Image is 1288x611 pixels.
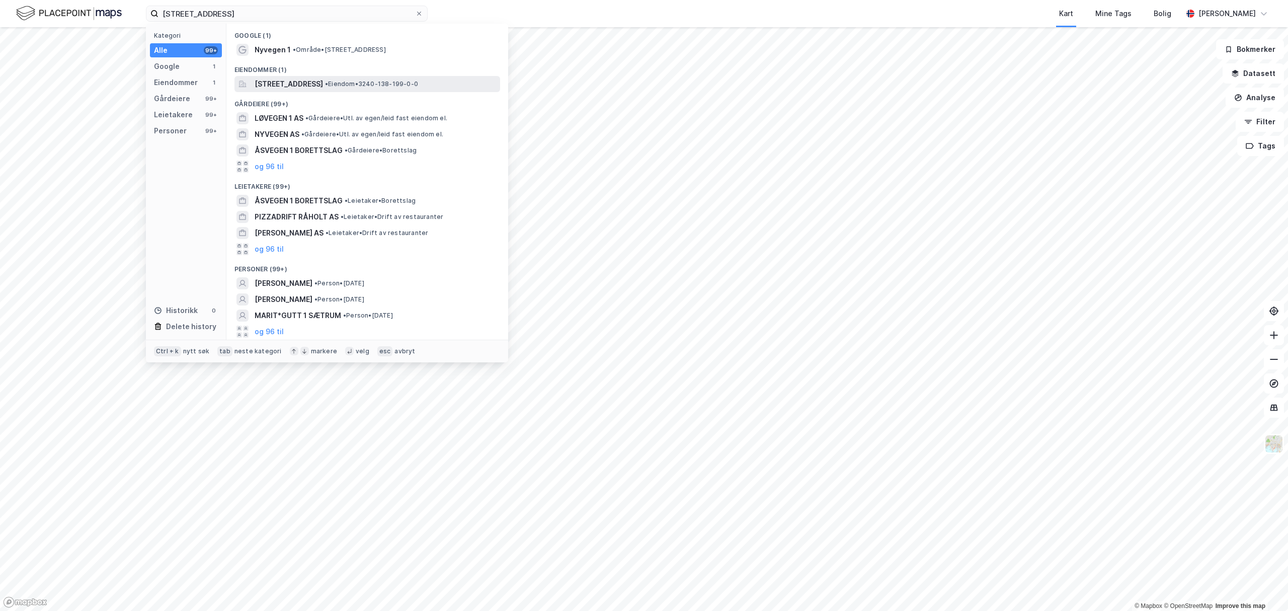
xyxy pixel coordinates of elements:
a: Improve this map [1216,602,1265,609]
button: Analyse [1226,88,1284,108]
div: Leietakere (99+) [226,175,508,193]
div: avbryt [394,347,415,355]
span: Eiendom • 3240-138-199-0-0 [325,80,418,88]
span: MARIT*GUTT 1 SÆTRUM [255,310,341,322]
div: markere [311,347,337,355]
span: Gårdeiere • Utl. av egen/leid fast eiendom el. [301,130,443,138]
span: • [314,279,317,287]
span: Person • [DATE] [314,295,364,303]
span: NYVEGEN AS [255,128,299,140]
span: [STREET_ADDRESS] [255,78,323,90]
span: • [325,80,328,88]
span: Person • [DATE] [314,279,364,287]
button: og 96 til [255,243,284,255]
div: Eiendommer [154,77,198,89]
span: • [326,229,329,237]
img: Z [1264,434,1283,453]
span: Gårdeiere • Utl. av egen/leid fast eiendom el. [305,114,447,122]
div: [PERSON_NAME] [1198,8,1256,20]
div: 1 [210,62,218,70]
span: [PERSON_NAME] [255,293,312,306]
div: Ctrl + k [154,346,181,356]
div: Kontrollprogram for chat [1238,563,1288,611]
span: Gårdeiere • Borettslag [345,146,417,155]
span: • [341,213,344,220]
button: Tags [1237,136,1284,156]
div: nytt søk [183,347,210,355]
div: Kategori [154,32,222,39]
div: Google [154,60,180,72]
button: og 96 til [255,161,284,173]
a: OpenStreetMap [1164,602,1213,609]
button: Datasett [1223,63,1284,84]
div: Personer (99+) [226,257,508,275]
span: • [343,312,346,319]
button: Bokmerker [1216,39,1284,59]
div: Historikk [154,304,198,317]
span: PIZZADRIFT RÅHOLT AS [255,211,339,223]
iframe: Chat Widget [1238,563,1288,611]
div: 99+ [204,127,218,135]
div: 99+ [204,95,218,103]
div: Leietakere [154,109,193,121]
div: Bolig [1154,8,1171,20]
div: 1 [210,79,218,87]
span: • [314,295,317,303]
div: Kart [1059,8,1073,20]
img: logo.f888ab2527a4732fd821a326f86c7f29.svg [16,5,122,22]
div: Google (1) [226,24,508,42]
span: • [293,46,296,53]
div: Eiendommer (1) [226,58,508,76]
div: Mine Tags [1095,8,1132,20]
div: Delete history [166,321,216,333]
div: neste kategori [234,347,282,355]
span: • [345,197,348,204]
span: ÅSVEGEN 1 BORETTSLAG [255,195,343,207]
span: Nyvegen 1 [255,44,291,56]
a: Mapbox [1135,602,1162,609]
span: • [305,114,308,122]
div: 99+ [204,111,218,119]
span: [PERSON_NAME] AS [255,227,324,239]
div: tab [217,346,232,356]
input: Søk på adresse, matrikkel, gårdeiere, leietakere eller personer [158,6,415,21]
button: og 96 til [255,326,284,338]
div: Personer [154,125,187,137]
span: Leietaker • Borettslag [345,197,416,205]
div: Gårdeiere (99+) [226,92,508,110]
div: velg [356,347,369,355]
div: 0 [210,307,218,315]
span: LØVEGEN 1 AS [255,112,303,124]
span: ÅSVEGEN 1 BORETTSLAG [255,144,343,157]
span: Område • [STREET_ADDRESS] [293,46,386,54]
div: Alle [154,44,168,56]
span: [PERSON_NAME] [255,277,312,289]
a: Mapbox homepage [3,596,47,608]
div: 99+ [204,46,218,54]
span: Person • [DATE] [343,312,393,320]
button: Filter [1236,112,1284,132]
div: esc [377,346,393,356]
span: Leietaker • Drift av restauranter [326,229,428,237]
span: • [301,130,304,138]
span: Leietaker • Drift av restauranter [341,213,443,221]
span: • [345,146,348,154]
div: Gårdeiere [154,93,190,105]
